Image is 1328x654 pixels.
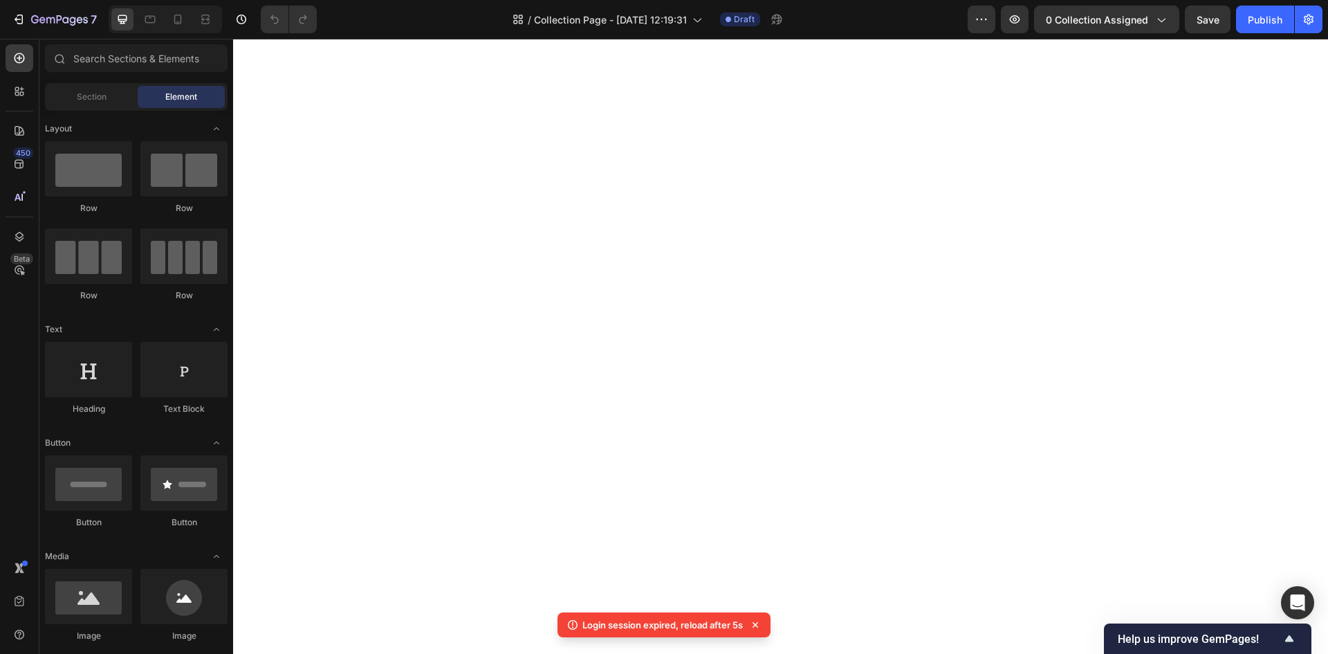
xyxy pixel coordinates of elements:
p: Login session expired, reload after 5s [582,618,743,632]
div: Row [45,202,132,215]
span: Text [45,323,62,336]
span: Collection Page - [DATE] 12:19:31 [534,12,687,27]
span: Draft [734,13,755,26]
span: Layout [45,122,72,135]
div: Image [140,630,228,642]
input: Search Sections & Elements [45,44,228,72]
span: Section [77,91,107,103]
span: / [528,12,531,27]
button: 7 [6,6,103,33]
div: Open Intercom Messenger [1281,586,1314,619]
button: Save [1185,6,1230,33]
div: Row [140,202,228,215]
div: Button [45,516,132,529]
div: Publish [1248,12,1282,27]
iframe: Design area [233,39,1328,654]
div: Beta [10,253,33,264]
div: Heading [45,403,132,415]
button: Show survey - Help us improve GemPages! [1118,630,1298,647]
div: 450 [13,147,33,158]
span: Toggle open [205,118,228,140]
span: 0 collection assigned [1046,12,1148,27]
div: Row [45,289,132,302]
div: Text Block [140,403,228,415]
button: 0 collection assigned [1034,6,1179,33]
p: 7 [91,11,97,28]
span: Toggle open [205,432,228,454]
span: Toggle open [205,318,228,340]
span: Button [45,437,71,449]
span: Help us improve GemPages! [1118,633,1281,646]
div: Undo/Redo [261,6,317,33]
span: Media [45,550,69,563]
span: Element [165,91,197,103]
div: Button [140,516,228,529]
div: Row [140,289,228,302]
span: Toggle open [205,545,228,567]
div: Image [45,630,132,642]
span: Save [1197,14,1219,26]
button: Publish [1236,6,1294,33]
